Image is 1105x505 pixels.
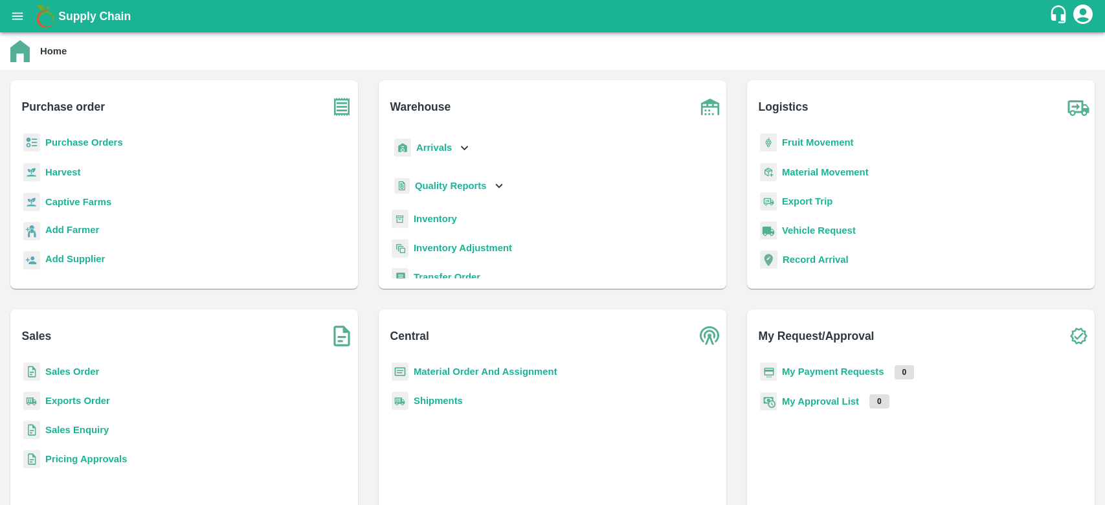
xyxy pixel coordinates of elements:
[45,223,99,240] a: Add Farmer
[760,392,777,411] img: approval
[760,363,777,381] img: payment
[23,251,40,270] img: supplier
[760,163,777,182] img: material
[23,450,40,469] img: sales
[414,272,480,282] a: Transfer Order
[694,320,726,352] img: central
[869,394,889,409] p: 0
[3,1,32,31] button: open drawer
[45,225,99,235] b: Add Farmer
[392,392,408,410] img: shipments
[23,392,40,410] img: shipments
[414,396,463,406] a: Shipments
[392,239,408,258] img: inventory
[45,254,105,264] b: Add Supplier
[394,139,411,157] img: whArrival
[45,137,123,148] a: Purchase Orders
[782,225,856,236] a: Vehicle Request
[23,192,40,212] img: harvest
[394,178,410,194] img: qualityReport
[23,163,40,182] img: harvest
[22,98,105,116] b: Purchase order
[58,7,1049,25] a: Supply Chain
[1049,5,1071,28] div: customer-support
[392,173,506,199] div: Quality Reports
[895,365,915,379] p: 0
[694,91,726,123] img: warehouse
[45,366,99,377] a: Sales Order
[392,363,408,381] img: centralMaterial
[392,268,408,287] img: whTransfer
[782,167,869,177] a: Material Movement
[760,251,777,269] img: recordArrival
[58,10,131,23] b: Supply Chain
[782,396,859,407] a: My Approval List
[1071,3,1095,30] div: account of current user
[32,3,58,29] img: logo
[782,366,884,377] a: My Payment Requests
[45,425,109,435] a: Sales Enquiry
[45,167,80,177] a: Harvest
[1062,320,1095,352] img: check
[45,396,110,406] a: Exports Order
[783,254,849,265] a: Record Arrival
[414,243,512,253] a: Inventory Adjustment
[23,222,40,241] img: farmer
[760,133,777,152] img: fruit
[760,221,777,240] img: vehicle
[23,421,40,440] img: sales
[326,320,358,352] img: soSales
[10,40,30,62] img: home
[415,181,487,191] b: Quality Reports
[390,98,451,116] b: Warehouse
[40,46,67,56] b: Home
[45,197,111,207] a: Captive Farms
[759,98,809,116] b: Logistics
[759,327,875,345] b: My Request/Approval
[45,252,105,269] a: Add Supplier
[782,137,854,148] a: Fruit Movement
[1062,91,1095,123] img: truck
[414,214,457,224] a: Inventory
[392,133,472,163] div: Arrivals
[782,196,832,207] a: Export Trip
[326,91,358,123] img: purchase
[416,142,452,153] b: Arrivals
[23,133,40,152] img: reciept
[392,210,408,229] img: whInventory
[390,327,429,345] b: Central
[760,192,777,211] img: delivery
[22,327,52,345] b: Sales
[45,454,127,464] a: Pricing Approvals
[414,366,557,377] a: Material Order And Assignment
[23,363,40,381] img: sales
